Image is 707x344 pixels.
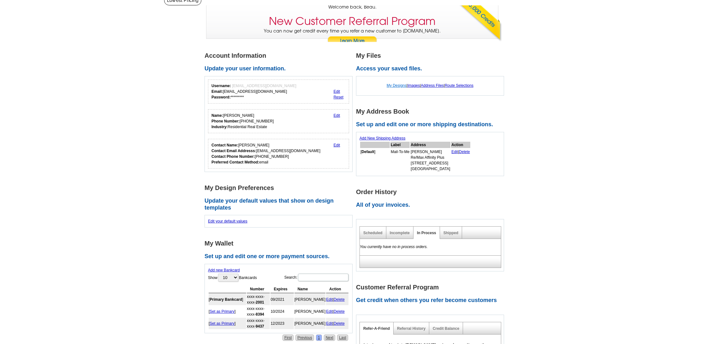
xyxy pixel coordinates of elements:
[316,335,322,341] a: 1
[324,335,336,341] a: Next
[211,119,240,123] strong: Phone Number:
[581,197,707,344] iframe: LiveChat chat widget
[211,125,228,129] strong: Industry:
[334,297,345,302] a: Delete
[282,335,294,341] a: First
[334,113,340,118] a: Edit
[211,160,259,164] strong: Preferred Contact Method:
[294,285,326,293] th: Name
[247,306,270,317] td: xxxx-xxxx-xxxx-
[356,202,508,209] h2: All of your invoices.
[359,136,405,140] a: Add New Shipping Address
[256,324,264,329] strong: 9437
[205,65,356,72] h2: Update your user information.
[209,318,246,329] td: [ ]
[205,240,356,247] h1: My Wallet
[205,185,356,191] h1: My Design Preferences
[205,253,356,260] h2: Set up and edit one or more payment sources.
[270,318,294,329] td: 12/2023
[295,335,314,341] a: Previous
[356,189,508,195] h1: Order History
[451,149,470,172] td: |
[256,300,264,305] strong: 2001
[208,109,349,133] div: Your personal details.
[269,15,436,28] h3: New Customer Referral Program
[337,335,348,341] a: Last
[417,231,436,235] a: In Process
[210,321,235,326] a: Set as Primary
[334,89,340,94] a: Edit
[256,312,264,317] strong: 8394
[211,89,223,94] strong: Email:
[270,285,294,293] th: Expires
[232,84,296,88] span: [EMAIL_ADDRESS][DOMAIN_NAME]
[356,108,508,115] h1: My Address Book
[326,297,333,302] a: Edit
[410,149,450,172] td: [PERSON_NAME] Re/Max Affinity Plus [STREET_ADDRESS] [GEOGRAPHIC_DATA]
[363,231,383,235] a: Scheduled
[356,65,508,72] h2: Access your saved files.
[327,36,377,46] a: Learn More
[205,198,356,211] h2: Update your default values that show on design templates
[334,95,343,99] a: Reset
[361,150,374,154] b: Default
[208,273,257,282] label: Show Bankcards
[326,321,333,326] a: Edit
[390,149,410,172] td: Mail-To-Me
[294,306,326,317] td: [PERSON_NAME]
[284,273,349,282] label: Search:
[247,318,270,329] td: xxxx-xxxx-xxxx-
[211,143,238,147] strong: Contact Name:
[270,294,294,305] td: 09/2021
[356,52,508,59] h1: My Files
[410,142,450,148] th: Address
[356,284,508,291] h1: Customer Referral Program
[211,113,223,118] strong: Name:
[326,318,348,329] td: |
[433,326,459,331] a: Credit Balance
[208,268,240,272] a: Add new Bankcard
[459,150,470,154] a: Delete
[326,306,348,317] td: |
[211,84,231,88] strong: Username:
[208,139,349,169] div: Who should we contact regarding order issues?
[211,95,231,99] strong: Password:
[208,219,247,223] a: Edit your default values
[211,113,274,130] div: [PERSON_NAME] [PHONE_NUMBER] Residential Real Estate
[334,143,340,147] a: Edit
[451,150,458,154] a: Edit
[209,294,246,305] td: [ ]
[390,142,410,148] th: Label
[334,309,345,314] a: Delete
[210,309,235,314] a: Set as Primary
[328,4,377,10] span: Welcome back, Beau.
[356,297,508,304] h2: Get credit when others you refer become customers
[359,80,501,92] div: | | |
[326,294,348,305] td: |
[247,285,270,293] th: Number
[211,142,320,165] div: [PERSON_NAME] [EMAIL_ADDRESS][DOMAIN_NAME] [PHONE_NUMBER] email
[360,149,390,172] td: [ ]
[218,274,238,282] select: ShowBankcards
[205,52,356,59] h1: Account Information
[387,83,407,88] a: My Designs
[326,285,348,293] th: Action
[443,231,458,235] a: Shipped
[390,231,410,235] a: Incomplete
[451,142,470,148] th: Action
[270,306,294,317] td: 10/2024
[211,149,256,153] strong: Contact Email Addresss:
[407,83,420,88] a: Images
[445,83,473,88] a: Route Selections
[247,294,270,305] td: xxxx-xxxx-xxxx-
[363,326,390,331] a: Refer-A-Friend
[397,326,425,331] a: Referral History
[208,80,349,104] div: Your login information.
[334,321,345,326] a: Delete
[206,28,498,46] p: You can now get credit every time you refer a new customer to [DOMAIN_NAME].
[209,306,246,317] td: [ ]
[210,297,242,302] b: Primary Bankcard
[294,318,326,329] td: [PERSON_NAME]
[326,309,333,314] a: Edit
[294,294,326,305] td: [PERSON_NAME]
